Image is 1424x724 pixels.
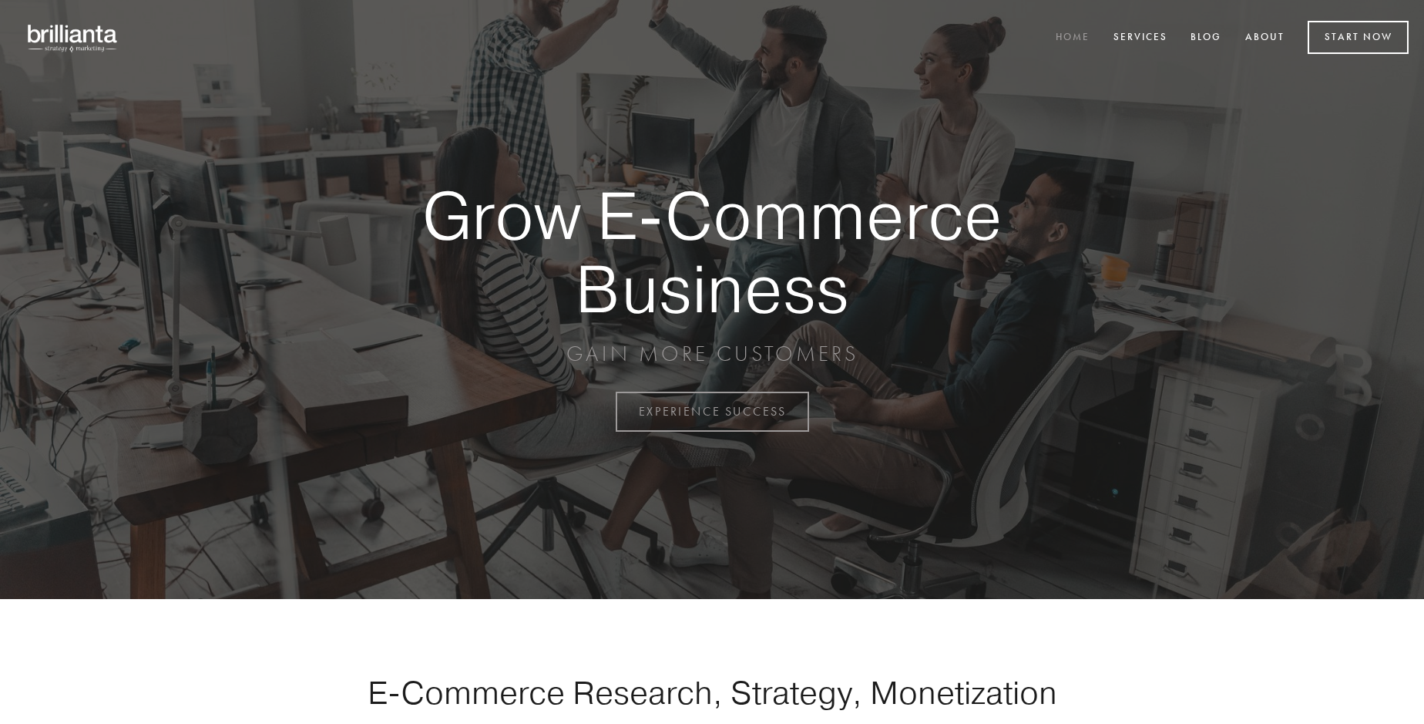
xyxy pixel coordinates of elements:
a: Services [1103,25,1177,51]
a: Start Now [1308,21,1409,54]
a: Home [1046,25,1100,51]
a: EXPERIENCE SUCCESS [616,392,809,432]
strong: Grow E-Commerce Business [368,179,1056,325]
p: GAIN MORE CUSTOMERS [368,340,1056,368]
h1: E-Commerce Research, Strategy, Monetization [319,673,1105,712]
img: brillianta - research, strategy, marketing [15,15,131,60]
a: Blog [1181,25,1231,51]
a: About [1235,25,1295,51]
